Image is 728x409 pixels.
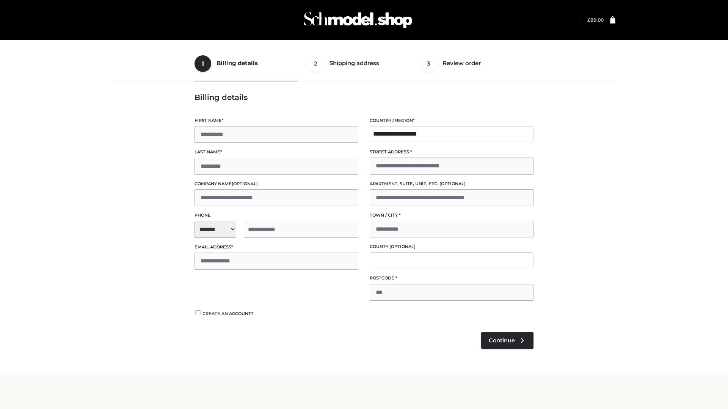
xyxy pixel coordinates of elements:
[439,181,466,186] span: (optional)
[489,337,515,344] span: Continue
[195,244,358,251] label: Email address
[370,212,533,219] label: Town / City
[370,243,533,250] label: County
[195,117,358,124] label: First name
[195,310,201,315] input: Create an account?
[232,181,258,186] span: (optional)
[481,332,533,349] a: Continue
[587,17,590,23] span: £
[370,117,533,124] label: Country / Region
[587,17,604,23] bdi: 89.00
[587,17,604,23] a: £89.00
[389,244,416,249] span: (optional)
[195,93,533,102] h3: Billing details
[195,212,358,219] label: Phone
[195,180,358,187] label: Company name
[202,311,254,316] span: Create an account?
[301,5,415,35] img: Schmodel Admin 964
[370,148,533,156] label: Street address
[195,148,358,156] label: Last name
[370,275,533,282] label: Postcode
[370,180,533,187] label: Apartment, suite, unit, etc.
